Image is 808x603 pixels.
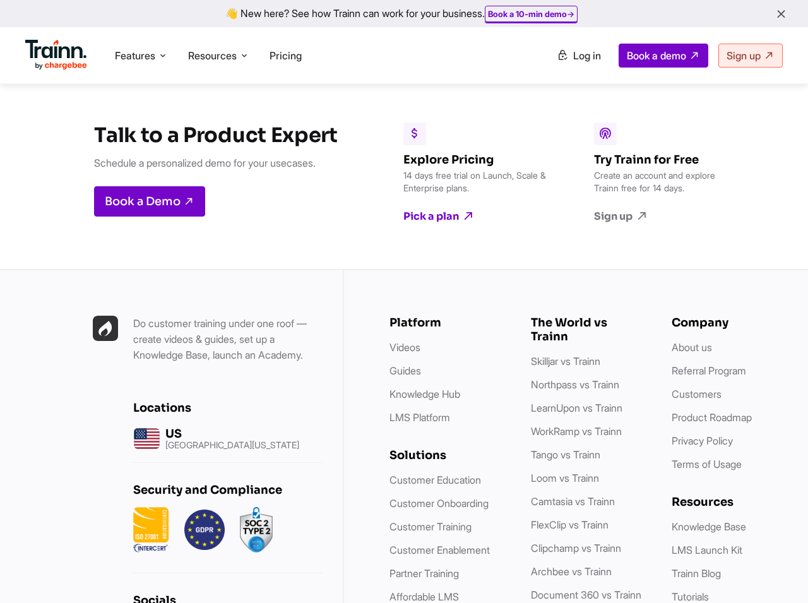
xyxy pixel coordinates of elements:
a: Pick a plan [403,210,549,224]
a: Log in [549,44,609,67]
a: Sign up [718,44,783,68]
a: Sign up [594,210,739,224]
h3: Talk to a Product Expert [94,122,337,148]
a: Terms of Usage [672,458,742,470]
h6: Solutions [389,448,506,462]
a: WorkRamp vs Trainn [531,425,622,438]
a: Referral Program [672,364,746,377]
img: ISO [133,507,169,552]
a: Product Roadmap [672,411,752,424]
p: [GEOGRAPHIC_DATA][US_STATE] [165,441,299,450]
a: Skilljar vs Trainn [531,355,600,367]
p: 14 days free trial on Launch, Scale & Enterprise plans. [403,169,549,194]
h6: Try Trainn for Free [594,153,739,167]
h6: Explore Pricing [403,153,549,167]
a: LMS Platform [389,411,450,424]
a: Customer Education [389,474,481,486]
a: Knowledge Hub [389,388,460,400]
a: Customers [672,388,722,400]
a: Customer Onboarding [389,497,489,510]
iframe: Chat Widget [745,542,808,603]
span: Sign up [727,49,761,62]
div: 👋 New here? See how Trainn can work for your business. [8,8,800,20]
a: Affordable LMS [389,590,459,603]
img: Trainn Logo [25,40,87,70]
span: Log in [573,49,601,62]
a: Book a demo [619,44,708,68]
a: About us [672,341,712,354]
a: Camtasia vs Trainn [531,495,615,508]
img: soc2 [240,507,273,552]
a: Customer Enablement [389,544,490,556]
a: Knowledge Base [672,520,746,533]
a: Tutorials [672,590,709,603]
a: Pricing [270,49,302,62]
a: Northpass vs Trainn [531,378,619,391]
a: Customer Training [389,520,472,533]
h6: Locations [133,401,323,415]
a: Loom vs Trainn [531,472,599,484]
a: Book a 10-min demo→ [488,9,574,19]
b: Book a 10-min demo [488,9,567,19]
span: Book a demo [627,49,686,62]
a: Tango vs Trainn [531,448,600,461]
a: Clipchamp vs Trainn [531,542,621,554]
h6: Resources [672,495,788,509]
span: Resources [188,49,237,63]
a: Videos [389,341,420,354]
p: Do customer training under one roof — create videos & guides, set up a Knowledge Base, launch an ... [133,316,323,363]
h6: Platform [389,316,506,330]
h6: Security and Compliance [133,483,323,497]
h6: The World vs Trainn [531,316,647,343]
a: Partner Training [389,567,459,580]
span: Features [115,49,155,63]
a: Book a Demo [94,186,205,217]
a: Privacy Policy [672,434,733,447]
img: Trainn | everything under one roof [93,316,118,341]
a: Document 360 vs Trainn [531,588,641,601]
a: LMS Launch Kit [672,544,742,556]
a: Trainn Blog [672,567,721,580]
h6: US [165,427,299,441]
a: Archbee vs Trainn [531,565,612,578]
img: us headquarters [133,425,160,452]
p: Schedule a personalized demo for your usecases. [94,155,337,171]
h6: Company [672,316,788,330]
a: Guides [389,364,421,377]
a: FlexClip vs Trainn [531,518,609,531]
img: GDPR.png [184,507,225,552]
a: LearnUpon vs Trainn [531,402,622,414]
p: Create an account and explore Trainn free for 14 days. [594,169,739,194]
